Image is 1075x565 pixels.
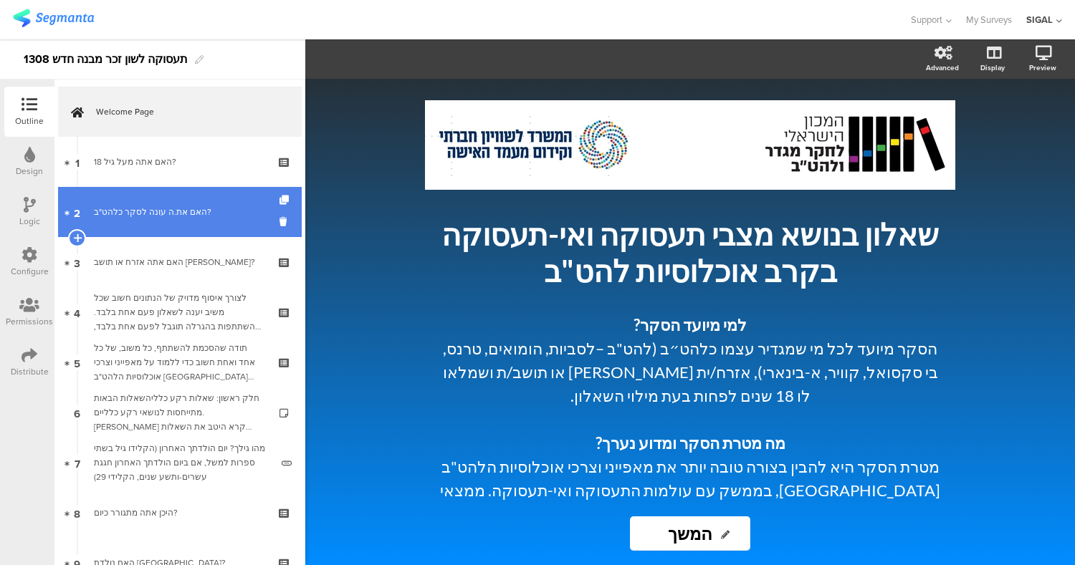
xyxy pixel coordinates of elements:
div: Logic [19,215,40,228]
a: Welcome Page [58,87,302,137]
span: 5 [74,354,80,370]
div: Configure [11,265,49,278]
div: Design [16,165,43,178]
span: Support [911,13,942,26]
span: 7 [75,455,80,470]
a: 6 חלק ראשון: שאלות רקע כלליהשאלות הבאות מתייחסות לנושאי רקע כלליים. [PERSON_NAME] קרא היטב את השא... [58,387,302,438]
a: 4 לצורך איסוף מדויק של הנתונים חשוב שכל משיב יענה לשאלון פעם אחת בלבד. ההשתתפות בהגרלה תוגבל לפעם... [58,287,302,337]
span: Welcome Page [96,105,279,119]
a: 2 האם את.ה עונה לסקר כלהט"ב? [58,187,302,237]
div: חלק ראשון: שאלות רקע כלליהשאלות הבאות מתייחסות לנושאי רקע כלליים. אנא קרא היטב את השאלות ובחר בתש... [94,391,265,434]
div: Preview [1029,62,1056,73]
div: לצורך איסוף מדויק של הנתונים חשוב שכל משיב יענה לשאלון פעם אחת בלבד. ההשתתפות בהגרלה תוגבל לפעם א... [94,291,265,334]
p: הסקר מיועד לכל מי שמגדיר עצמו כלהט״ב (להט"ב –לסביות, הומואים, טרנס, בי סקסואל, קוויר, א-בינארי), ... [439,337,941,407]
a: 1 האם אתה מעל גיל 18? [58,137,302,187]
div: היכן אתה מתגורר כיום? [94,506,265,520]
img: segmanta logo [13,9,94,27]
a: 3 האם אתה אזרח או תושב [PERSON_NAME]? [58,237,302,287]
div: האם אתה אזרח או תושב ישראל? [94,255,265,269]
span: 4 [74,304,80,320]
div: תודה שהסכמת להשתתף, כל משוב, של כל אחד ואחת חשוב כדי ללמוד על מאפייני וצרכי אוכלוסיות הלהט"ב בישר... [94,341,265,384]
div: Permissions [6,315,53,328]
strong: למי מיועד הסקר? [634,315,747,334]
div: Outline [15,115,44,127]
div: Display [980,62,1005,73]
i: Delete [279,215,292,228]
i: Duplicate [279,195,292,205]
p: שאלון בנושא מצבי תעסוקה ואי-תעסוקה בקרב אוכלוסיות להט"ב [425,216,955,289]
span: 1 [75,154,80,170]
div: Advanced [926,62,959,73]
a: 5 תודה שהסכמת להשתתף, כל משוב, של כל אחד ואחת חשוב כדי ללמוד על מאפייני וצרכי אוכלוסיות הלהט"ב [G... [58,337,302,387]
a: 8 היכן אתה מתגורר כיום? [58,488,302,538]
div: האם אתה מעל גיל 18? [94,155,265,169]
span: 8 [74,505,80,521]
a: 7 מהו גילך? יום הולדתך האחרון (הקלידו גיל בשתי ספרות למשל, אם ביום הולדתך האחרון חגגת עשרים-ותשע ... [58,438,302,488]
div: תעסוקה לשון זכר מבנה חדש 1308 [24,48,188,71]
span: 3 [74,254,80,270]
strong: מה מטרת הסקר ומדוע נערך? [596,433,785,453]
input: Start [630,516,750,551]
div: האם את.ה עונה לסקר כלהט"ב? [94,205,265,219]
span: 2 [74,204,80,220]
div: SIGAL [1026,13,1053,26]
span: 6 [74,405,80,420]
div: Distribute [11,365,49,378]
div: מהו גילך? יום הולדתך האחרון (הקלידו גיל בשתי ספרות למשל, אם ביום הולדתך האחרון חגגת עשרים-ותשע שנ... [94,441,271,484]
